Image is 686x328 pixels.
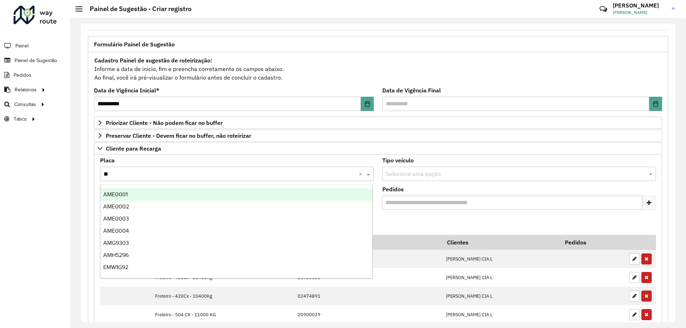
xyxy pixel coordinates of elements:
[15,57,57,64] span: Painel de Sugestão
[382,156,414,165] label: Tipo veículo
[103,252,129,258] span: AMH5296
[94,117,662,129] a: Priorizar Cliente - Não podem ficar no buffer
[83,5,192,13] h2: Painel de Sugestão - Criar registro
[15,86,37,94] span: Relatórios
[151,305,294,324] td: Freteiro - 504 CX - 11000 KG
[14,71,31,79] span: Pedidos
[442,235,560,250] th: Clientes
[94,130,662,142] a: Preservar Cliente - Devem ficar no buffer, não roteirizar
[294,287,442,305] td: 02474891
[613,9,666,16] span: [PERSON_NAME]
[442,268,560,287] td: [PERSON_NAME] CIA L
[94,142,662,155] a: Cliente para Recarga
[100,156,115,165] label: Placa
[359,170,365,178] span: Clear all
[103,203,129,210] span: AME0002
[382,86,441,95] label: Data de Vigência Final
[106,133,251,138] span: Preservar Cliente - Devem ficar no buffer, não roteirizar
[94,56,662,82] div: Informe a data de inicio, fim e preencha corretamente os campos abaixo. Ao final, você irá pré-vi...
[106,120,223,126] span: Priorizar Cliente - Não podem ficar no buffer
[294,305,442,324] td: 20900029
[151,287,294,305] td: Freteiro - 420Cx - 10400Kg
[361,97,374,111] button: Choose Date
[103,240,129,246] span: AMG9303
[103,264,128,270] span: EMW1G92
[14,101,36,108] span: Consultas
[442,287,560,305] td: [PERSON_NAME] CIA L
[442,305,560,324] td: [PERSON_NAME] CIA L
[15,42,29,50] span: Painel
[649,97,662,111] button: Choose Date
[106,146,161,151] span: Cliente para Recarga
[100,185,373,278] ng-dropdown-panel: Options list
[94,57,212,64] strong: Cadastro Painel de sugestão de roteirização:
[94,86,159,95] label: Data de Vigência Inicial
[14,115,27,123] span: Tático
[103,216,129,222] span: AME0003
[103,191,128,197] span: AME0001
[382,185,404,193] label: Pedidos
[560,235,626,250] th: Pedidos
[442,250,560,268] td: [PERSON_NAME] CIA L
[94,41,175,47] span: Formulário Painel de Sugestão
[613,2,666,9] h3: [PERSON_NAME]
[103,228,129,234] span: AME0004
[596,1,611,17] a: Contato Rápido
